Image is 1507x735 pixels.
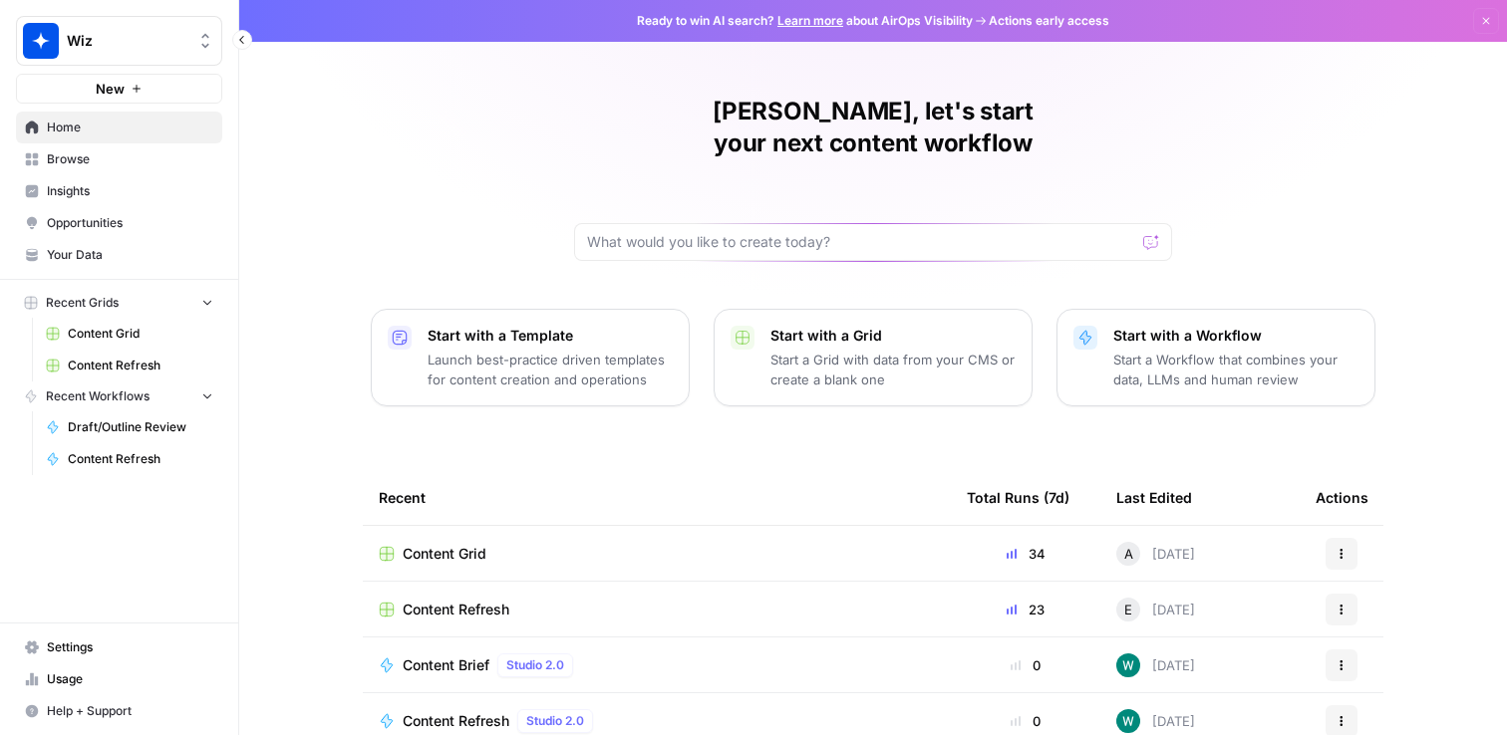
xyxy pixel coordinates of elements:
a: Insights [16,175,222,207]
button: Start with a TemplateLaunch best-practice driven templates for content creation and operations [371,309,690,406]
span: Wiz [67,31,187,51]
p: Launch best-practice driven templates for content creation and operations [428,350,673,389]
span: Content Refresh [403,711,509,731]
a: Opportunities [16,207,222,239]
span: Recent Workflows [46,387,150,405]
span: Content Brief [403,655,489,675]
span: New [96,79,125,99]
div: [DATE] [1116,598,1195,621]
div: Recent [379,470,935,525]
button: Start with a WorkflowStart a Workflow that combines your data, LLMs and human review [1056,309,1375,406]
p: Start a Workflow that combines your data, LLMs and human review [1113,350,1358,389]
span: Studio 2.0 [506,656,564,674]
p: Start a Grid with data from your CMS or create a blank one [770,350,1016,389]
span: Browse [47,150,213,168]
span: Ready to win AI search? about AirOps Visibility [637,12,973,30]
div: Actions [1316,470,1368,525]
a: Content BriefStudio 2.0 [379,653,935,677]
a: Browse [16,143,222,175]
span: Content Grid [403,544,486,564]
a: Usage [16,663,222,695]
div: [DATE] [1116,542,1195,566]
div: Last Edited [1116,470,1192,525]
div: 0 [967,711,1084,731]
span: Content Refresh [68,450,213,468]
a: Learn more [777,13,843,28]
span: Content Refresh [68,357,213,374]
a: Content Grid [379,544,935,564]
div: 0 [967,655,1084,675]
span: Actions early access [989,12,1109,30]
span: Help + Support [47,702,213,720]
p: Start with a Grid [770,326,1016,346]
div: [DATE] [1116,653,1195,677]
a: Draft/Outline Review [37,411,222,443]
img: vaiar9hhcrg879pubqop5lsxqhgw [1116,653,1140,677]
a: Content Refresh [379,600,935,619]
a: Content Refresh [37,350,222,381]
div: Total Runs (7d) [967,470,1069,525]
p: Start with a Workflow [1113,326,1358,346]
span: Your Data [47,246,213,264]
div: 34 [967,544,1084,564]
div: 23 [967,600,1084,619]
span: Settings [47,638,213,656]
span: Content Refresh [403,600,509,619]
input: What would you like to create today? [587,232,1135,252]
span: A [1124,544,1133,564]
button: Workspace: Wiz [16,16,222,66]
span: Opportunities [47,214,213,232]
a: Content Grid [37,318,222,350]
span: Home [47,119,213,136]
h1: [PERSON_NAME], let's start your next content workflow [574,96,1172,159]
span: Draft/Outline Review [68,418,213,436]
span: Usage [47,670,213,688]
a: Settings [16,631,222,663]
img: Wiz Logo [23,23,59,59]
img: vaiar9hhcrg879pubqop5lsxqhgw [1116,709,1140,733]
div: [DATE] [1116,709,1195,733]
span: Recent Grids [46,294,119,312]
span: Studio 2.0 [526,712,584,730]
button: Recent Grids [16,288,222,318]
a: Your Data [16,239,222,271]
span: E [1124,600,1132,619]
button: Recent Workflows [16,381,222,411]
span: Content Grid [68,325,213,343]
button: Start with a GridStart a Grid with data from your CMS or create a blank one [714,309,1033,406]
p: Start with a Template [428,326,673,346]
span: Insights [47,182,213,200]
button: Help + Support [16,695,222,727]
a: Home [16,112,222,143]
button: New [16,74,222,104]
a: Content RefreshStudio 2.0 [379,709,935,733]
a: Content Refresh [37,443,222,475]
